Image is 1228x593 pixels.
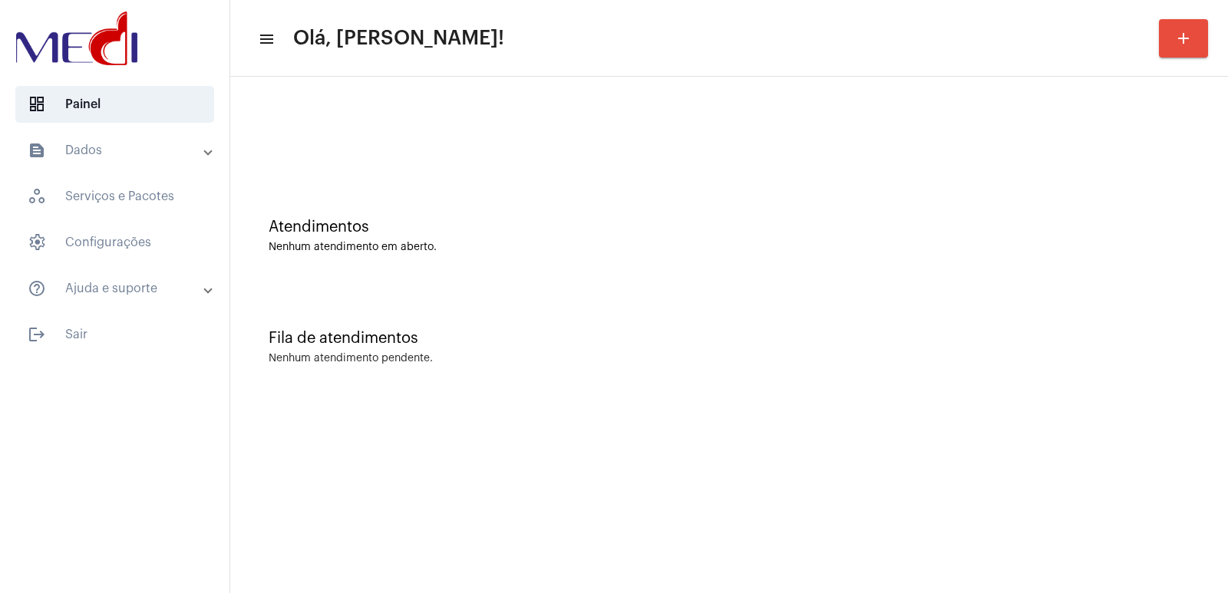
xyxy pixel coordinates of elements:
[28,279,205,298] mat-panel-title: Ajuda e suporte
[269,330,1190,347] div: Fila de atendimentos
[28,95,46,114] span: sidenav icon
[269,242,1190,253] div: Nenhum atendimento em aberto.
[269,353,433,364] div: Nenhum atendimento pendente.
[28,233,46,252] span: sidenav icon
[28,325,46,344] mat-icon: sidenav icon
[269,219,1190,236] div: Atendimentos
[9,132,229,169] mat-expansion-panel-header: sidenav iconDados
[15,224,214,261] span: Configurações
[28,141,46,160] mat-icon: sidenav icon
[12,8,141,69] img: d3a1b5fa-500b-b90f-5a1c-719c20e9830b.png
[15,316,214,353] span: Sair
[9,270,229,307] mat-expansion-panel-header: sidenav iconAjuda e suporte
[258,30,273,48] mat-icon: sidenav icon
[15,86,214,123] span: Painel
[293,26,504,51] span: Olá, [PERSON_NAME]!
[28,187,46,206] span: sidenav icon
[28,279,46,298] mat-icon: sidenav icon
[15,178,214,215] span: Serviços e Pacotes
[1174,29,1193,48] mat-icon: add
[28,141,205,160] mat-panel-title: Dados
